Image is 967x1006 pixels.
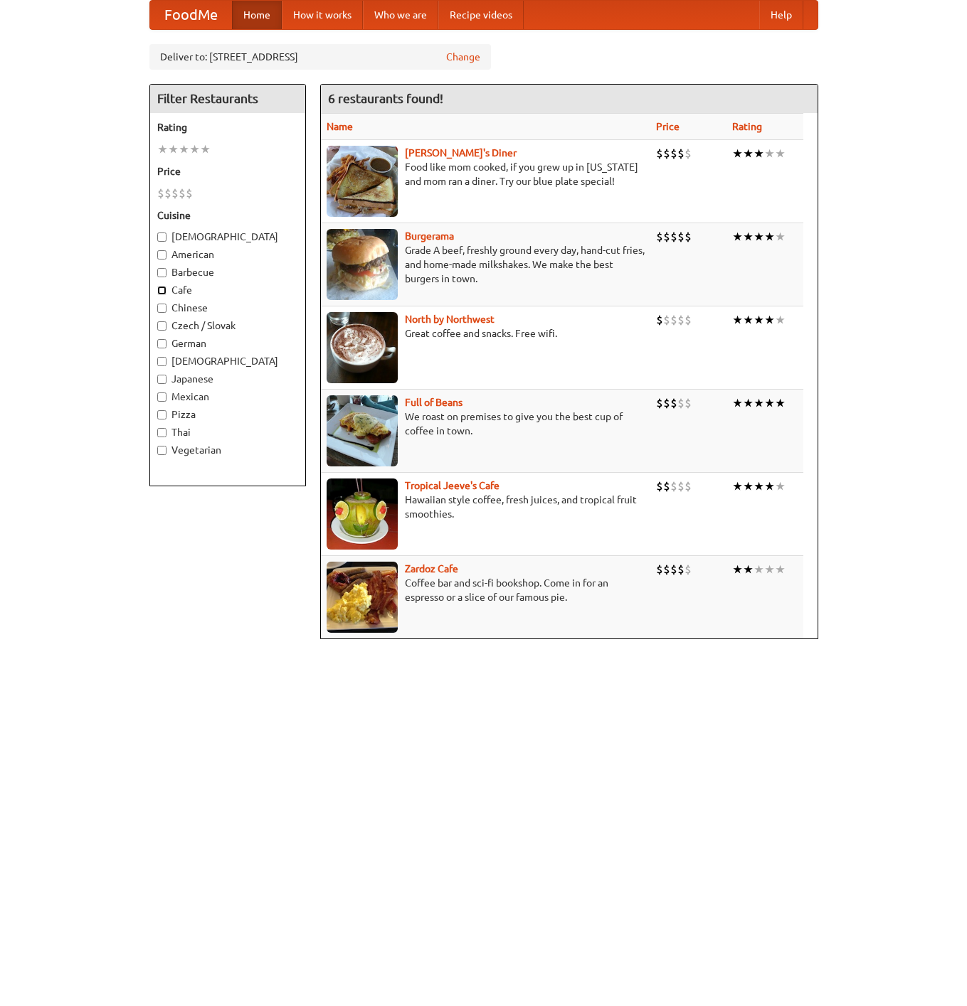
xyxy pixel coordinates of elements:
[164,186,171,201] li: $
[327,229,398,300] img: burgerama.jpg
[328,92,443,105] ng-pluralize: 6 restaurants found!
[157,265,298,279] label: Barbecue
[446,50,480,64] a: Change
[677,395,685,411] li: $
[764,478,775,494] li: ★
[186,186,193,201] li: $
[677,562,685,577] li: $
[670,395,677,411] li: $
[327,395,398,466] img: beans.jpg
[168,141,179,157] li: ★
[405,563,458,574] a: Zardoz Cafe
[732,312,743,328] li: ★
[775,312,786,328] li: ★
[754,312,764,328] li: ★
[157,336,298,351] label: German
[157,304,167,313] input: Chinese
[405,397,463,408] a: Full of Beans
[677,312,685,328] li: $
[157,357,167,366] input: [DEMOGRAPHIC_DATA]
[157,164,298,178] h5: Price
[743,146,754,161] li: ★
[157,186,164,201] li: $
[157,375,167,384] input: Japanese
[764,146,775,161] li: ★
[670,562,677,577] li: $
[157,428,167,437] input: Thai
[157,286,167,295] input: Cafe
[405,147,517,159] a: [PERSON_NAME]'s Diner
[775,229,786,245] li: ★
[663,146,670,161] li: $
[759,1,803,29] a: Help
[656,121,680,132] a: Price
[157,443,298,457] label: Vegetarian
[157,410,167,419] input: Pizza
[179,186,186,201] li: $
[157,268,167,277] input: Barbecue
[743,312,754,328] li: ★
[157,390,298,404] label: Mexican
[663,562,670,577] li: $
[743,229,754,245] li: ★
[754,395,764,411] li: ★
[157,141,168,157] li: ★
[775,562,786,577] li: ★
[670,229,677,245] li: $
[171,186,179,201] li: $
[764,562,775,577] li: ★
[732,395,743,411] li: ★
[775,395,786,411] li: ★
[732,562,743,577] li: ★
[157,392,167,402] input: Mexican
[764,395,775,411] li: ★
[685,478,692,494] li: $
[157,321,167,331] input: Czech / Slovak
[157,301,298,315] label: Chinese
[754,229,764,245] li: ★
[157,120,298,134] h5: Rating
[670,146,677,161] li: $
[656,312,663,328] li: $
[405,314,495,325] a: North by Northwest
[189,141,200,157] li: ★
[677,478,685,494] li: $
[405,480,500,491] a: Tropical Jeeve's Cafe
[150,85,305,113] h4: Filter Restaurants
[327,160,645,188] p: Food like mom cooked, if you grew up in [US_STATE] and mom ran a diner. Try our blue plate special!
[656,146,663,161] li: $
[179,141,189,157] li: ★
[775,478,786,494] li: ★
[743,478,754,494] li: ★
[656,229,663,245] li: $
[656,478,663,494] li: $
[775,146,786,161] li: ★
[327,146,398,217] img: sallys.jpg
[663,312,670,328] li: $
[754,478,764,494] li: ★
[157,446,167,455] input: Vegetarian
[685,395,692,411] li: $
[663,478,670,494] li: $
[150,1,232,29] a: FoodMe
[754,146,764,161] li: ★
[670,478,677,494] li: $
[157,208,298,223] h5: Cuisine
[438,1,524,29] a: Recipe videos
[656,395,663,411] li: $
[157,230,298,244] label: [DEMOGRAPHIC_DATA]
[677,229,685,245] li: $
[157,232,167,242] input: [DEMOGRAPHIC_DATA]
[157,339,167,348] input: German
[157,354,298,368] label: [DEMOGRAPHIC_DATA]
[685,312,692,328] li: $
[743,562,754,577] li: ★
[157,407,298,422] label: Pizza
[327,312,398,383] img: north.jpg
[327,576,645,604] p: Coffee bar and sci-fi bookshop. Come in for an espresso or a slice of our famous pie.
[157,247,298,262] label: American
[670,312,677,328] li: $
[405,230,454,242] a: Burgerama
